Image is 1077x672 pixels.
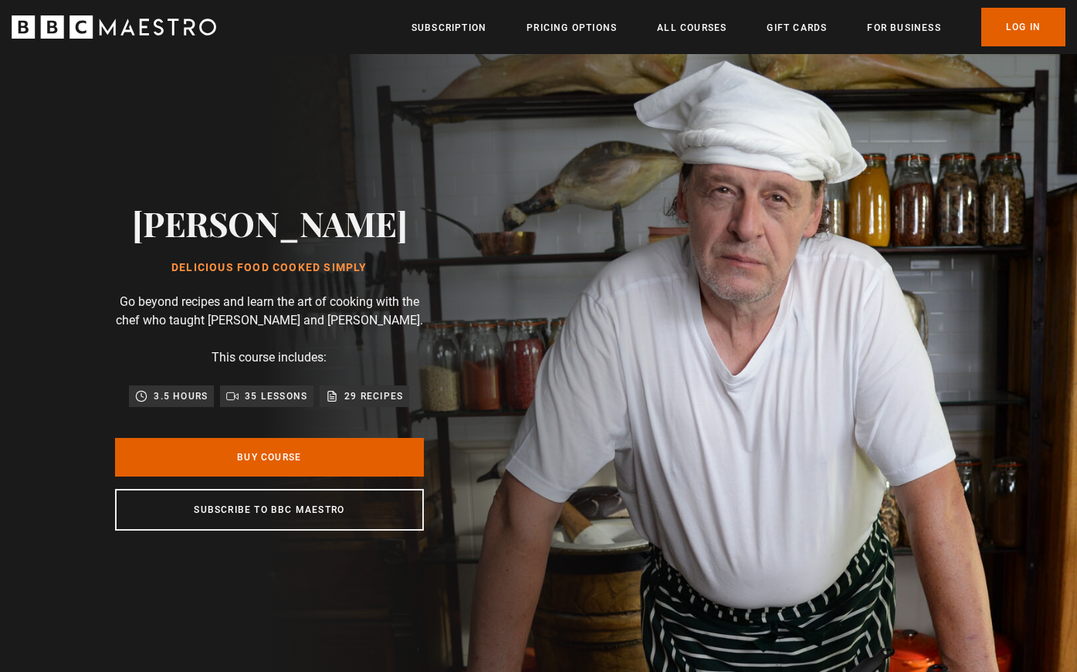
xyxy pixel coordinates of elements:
p: 35 lessons [245,389,307,404]
p: This course includes: [212,348,327,367]
p: 29 recipes [344,389,403,404]
a: Log In [981,8,1065,46]
p: 3.5 hours [154,389,208,404]
a: Subscription [411,20,486,36]
svg: BBC Maestro [12,15,216,39]
a: Pricing Options [527,20,617,36]
p: Go beyond recipes and learn the art of cooking with the chef who taught [PERSON_NAME] and [PERSON... [115,293,424,330]
a: Buy Course [115,438,424,477]
nav: Primary [411,8,1065,46]
a: For business [867,20,940,36]
a: Gift Cards [767,20,827,36]
a: All Courses [657,20,726,36]
h2: [PERSON_NAME] [132,203,408,243]
h1: Delicious Food Cooked Simply [132,262,408,274]
a: Subscribe to BBC Maestro [115,489,424,531]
